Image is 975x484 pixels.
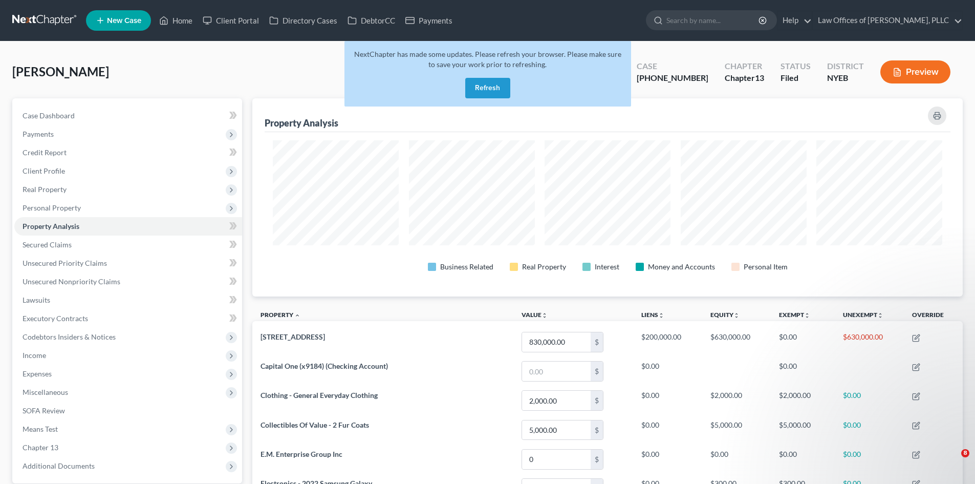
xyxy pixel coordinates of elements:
[14,217,242,236] a: Property Analysis
[744,262,788,272] div: Personal Item
[400,11,458,30] a: Payments
[23,332,116,341] span: Codebtors Insiders & Notices
[725,60,764,72] div: Chapter
[641,311,664,319] a: Liensunfold_more
[835,327,904,356] td: $630,000.00
[23,111,75,120] span: Case Dashboard
[843,311,883,319] a: Unexemptunfold_more
[725,72,764,84] div: Chapter
[595,262,619,272] div: Interest
[591,332,603,352] div: $
[265,117,338,129] div: Property Analysis
[827,60,864,72] div: District
[14,107,242,125] a: Case Dashboard
[522,311,548,319] a: Valueunfold_more
[261,362,388,370] span: Capital One (x9184) (Checking Account)
[23,259,107,267] span: Unsecured Priority Claims
[261,420,369,429] span: Collectibles Of Value - 2 Fur Coats
[804,312,810,319] i: unfold_more
[710,311,740,319] a: Equityunfold_more
[771,357,835,386] td: $0.00
[14,272,242,291] a: Unsecured Nonpriority Claims
[633,415,702,445] td: $0.00
[633,445,702,474] td: $0.00
[154,11,198,30] a: Home
[904,305,963,328] th: Override
[666,11,760,30] input: Search by name...
[23,314,88,323] span: Executory Contracts
[733,312,740,319] i: unfold_more
[835,445,904,474] td: $0.00
[779,311,810,319] a: Exemptunfold_more
[633,357,702,386] td: $0.00
[813,11,962,30] a: Law Offices of [PERSON_NAME], PLLC
[781,72,811,84] div: Filed
[771,386,835,415] td: $2,000.00
[23,296,50,304] span: Lawsuits
[637,60,708,72] div: Case
[522,332,591,352] input: 0.00
[14,254,242,272] a: Unsecured Priority Claims
[23,388,68,396] span: Miscellaneous
[23,185,67,194] span: Real Property
[23,130,54,138] span: Payments
[107,17,141,25] span: New Case
[342,11,400,30] a: DebtorCC
[771,327,835,356] td: $0.00
[23,203,81,212] span: Personal Property
[771,415,835,445] td: $5,000.00
[940,449,965,474] iframe: Intercom live chat
[14,143,242,162] a: Credit Report
[14,309,242,328] a: Executory Contracts
[465,78,510,98] button: Refresh
[14,236,242,254] a: Secured Claims
[961,449,969,457] span: 8
[198,11,264,30] a: Client Portal
[771,445,835,474] td: $0.00
[522,450,591,469] input: 0.00
[522,391,591,410] input: 0.00
[261,311,300,319] a: Property expand_less
[14,291,242,309] a: Lawsuits
[633,386,702,415] td: $0.00
[23,351,46,360] span: Income
[23,425,58,433] span: Means Test
[23,148,67,157] span: Credit Report
[12,64,109,79] span: [PERSON_NAME]
[261,450,342,458] span: E.M. Enterprise Group Inc
[781,60,811,72] div: Status
[827,72,864,84] div: NYEB
[522,262,566,272] div: Real Property
[23,369,52,378] span: Expenses
[591,391,603,410] div: $
[633,327,702,356] td: $200,000.00
[541,312,548,319] i: unfold_more
[648,262,715,272] div: Money and Accounts
[23,443,58,452] span: Chapter 13
[777,11,812,30] a: Help
[702,445,771,474] td: $0.00
[294,312,300,319] i: expand_less
[522,420,591,440] input: 0.00
[702,386,771,415] td: $2,000.00
[264,11,342,30] a: Directory Cases
[23,461,95,470] span: Additional Documents
[261,391,378,399] span: Clothing - General Everyday Clothing
[702,415,771,445] td: $5,000.00
[522,362,591,381] input: 0.00
[591,362,603,381] div: $
[440,262,493,272] div: Business Related
[14,402,242,420] a: SOFA Review
[591,450,603,469] div: $
[877,312,883,319] i: unfold_more
[755,73,764,82] span: 13
[261,332,325,341] span: [STREET_ADDRESS]
[23,406,65,415] span: SOFA Review
[880,60,950,83] button: Preview
[23,166,65,175] span: Client Profile
[354,50,621,69] span: NextChapter has made some updates. Please refresh your browser. Please make sure to save your wor...
[23,240,72,249] span: Secured Claims
[591,420,603,440] div: $
[23,222,79,230] span: Property Analysis
[702,327,771,356] td: $630,000.00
